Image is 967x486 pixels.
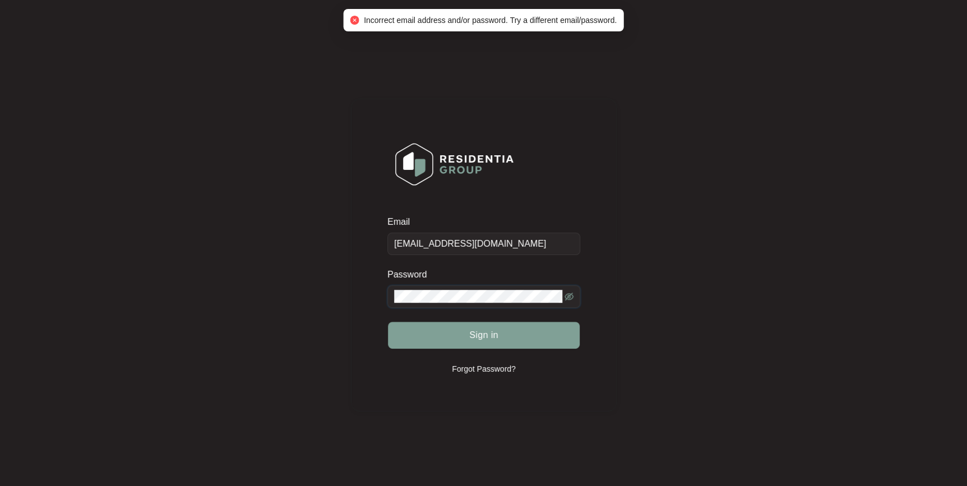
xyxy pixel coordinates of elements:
span: close-circle [350,16,359,25]
input: Email [387,233,580,255]
input: Password [394,290,562,303]
span: Sign in [469,328,498,342]
p: Forgot Password? [452,363,516,374]
img: Login Logo [388,136,521,193]
span: Incorrect email address and/or password. Try a different email/password. [364,16,617,25]
button: Sign in [388,322,580,349]
span: eye-invisible [565,292,573,301]
label: Email [387,216,418,228]
label: Password [387,269,435,280]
